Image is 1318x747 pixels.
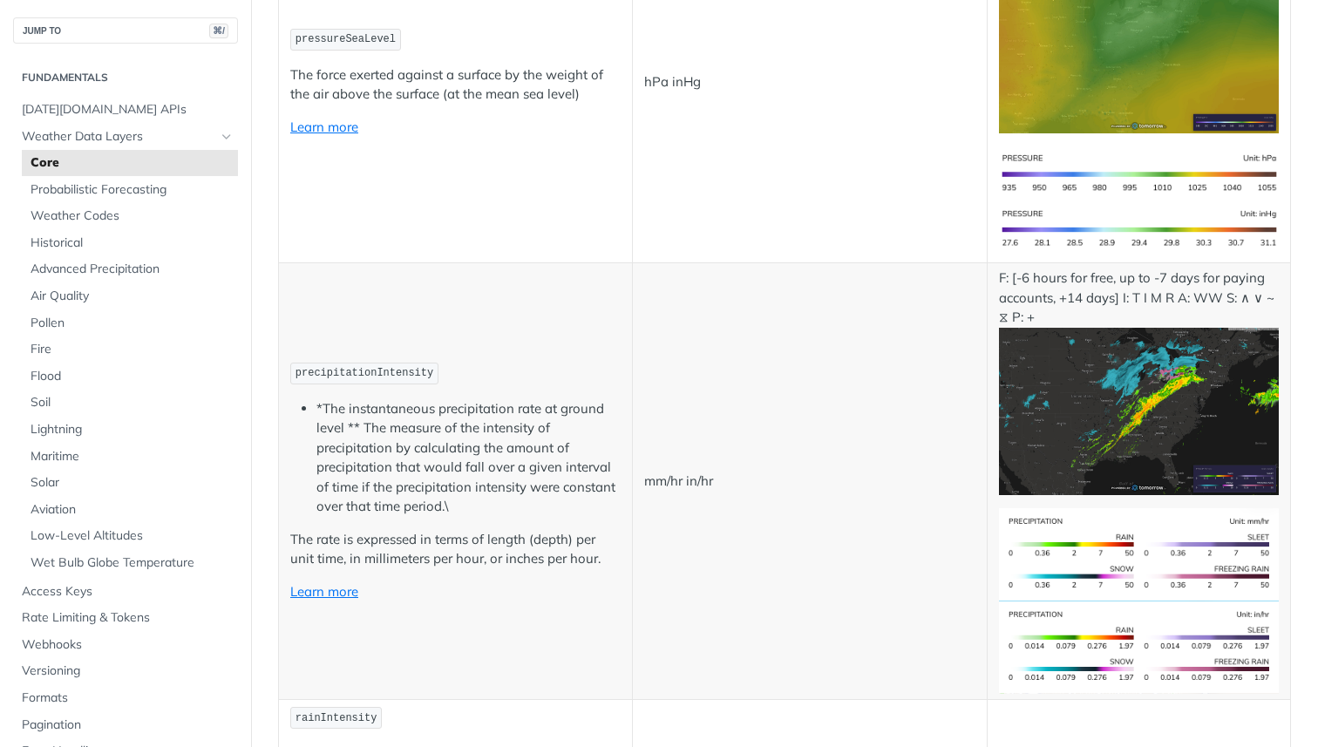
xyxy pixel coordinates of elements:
[31,501,234,519] span: Aviation
[22,523,238,549] a: Low-Level Altitudes
[13,17,238,44] button: JUMP TO⌘/
[220,130,234,144] button: Hide subpages for Weather Data Layers
[13,124,238,150] a: Weather Data LayersHide subpages for Weather Data Layers
[22,417,238,443] a: Lightning
[999,220,1279,236] span: Expand image
[999,402,1279,418] span: Expand image
[22,336,238,363] a: Fire
[290,119,358,135] a: Learn more
[22,583,234,601] span: Access Keys
[999,638,1279,655] span: Expand image
[31,368,234,385] span: Flood
[22,636,234,654] span: Webhooks
[31,341,234,358] span: Fire
[999,165,1279,181] span: Expand image
[31,234,234,252] span: Historical
[22,550,238,576] a: Wet Bulb Globe Temperature
[31,207,234,225] span: Weather Codes
[31,554,234,572] span: Wet Bulb Globe Temperature
[22,128,215,146] span: Weather Data Layers
[13,579,238,605] a: Access Keys
[296,33,396,45] span: pressureSeaLevel
[13,685,238,711] a: Formats
[31,394,234,411] span: Soil
[316,399,621,517] li: *The instantaneous precipitation rate at ground level ** The measure of the intensity of precipit...
[22,310,238,336] a: Pollen
[13,658,238,684] a: Versioning
[290,530,621,569] p: The rate is expressed in terms of length (depth) per unit time, in millimeters per hour, or inche...
[296,367,433,379] span: precipitationIntensity
[31,421,234,438] span: Lightning
[22,177,238,203] a: Probabilistic Forecasting
[209,24,228,38] span: ⌘/
[22,497,238,523] a: Aviation
[13,70,238,85] h2: Fundamentals
[13,97,238,123] a: [DATE][DOMAIN_NAME] APIs
[31,474,234,492] span: Solar
[290,583,358,600] a: Learn more
[22,203,238,229] a: Weather Codes
[22,230,238,256] a: Historical
[999,268,1279,495] p: F: [-6 hours for free, up to -7 days for paying accounts, +14 days] I: T I M R A: WW S: ∧ ∨ ~ ⧖ P: +
[22,662,234,680] span: Versioning
[22,470,238,496] a: Solar
[296,712,377,724] span: rainIntensity
[31,448,234,465] span: Maritime
[22,689,234,707] span: Formats
[22,444,238,470] a: Maritime
[13,605,238,631] a: Rate Limiting & Tokens
[22,609,234,627] span: Rate Limiting & Tokens
[22,256,238,282] a: Advanced Precipitation
[22,363,238,390] a: Flood
[644,72,975,92] p: hPa inHg
[31,527,234,545] span: Low-Level Altitudes
[22,150,238,176] a: Core
[22,101,234,119] span: [DATE][DOMAIN_NAME] APIs
[31,181,234,199] span: Probabilistic Forecasting
[13,712,238,738] a: Pagination
[31,261,234,278] span: Advanced Precipitation
[22,283,238,309] a: Air Quality
[999,545,1279,561] span: Expand image
[290,65,621,105] p: The force exerted against a surface by the weight of the air above the surface (at the mean sea l...
[22,390,238,416] a: Soil
[999,40,1279,57] span: Expand image
[31,154,234,172] span: Core
[31,288,234,305] span: Air Quality
[31,315,234,332] span: Pollen
[644,472,975,492] p: mm/hr in/hr
[22,716,234,734] span: Pagination
[13,632,238,658] a: Webhooks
